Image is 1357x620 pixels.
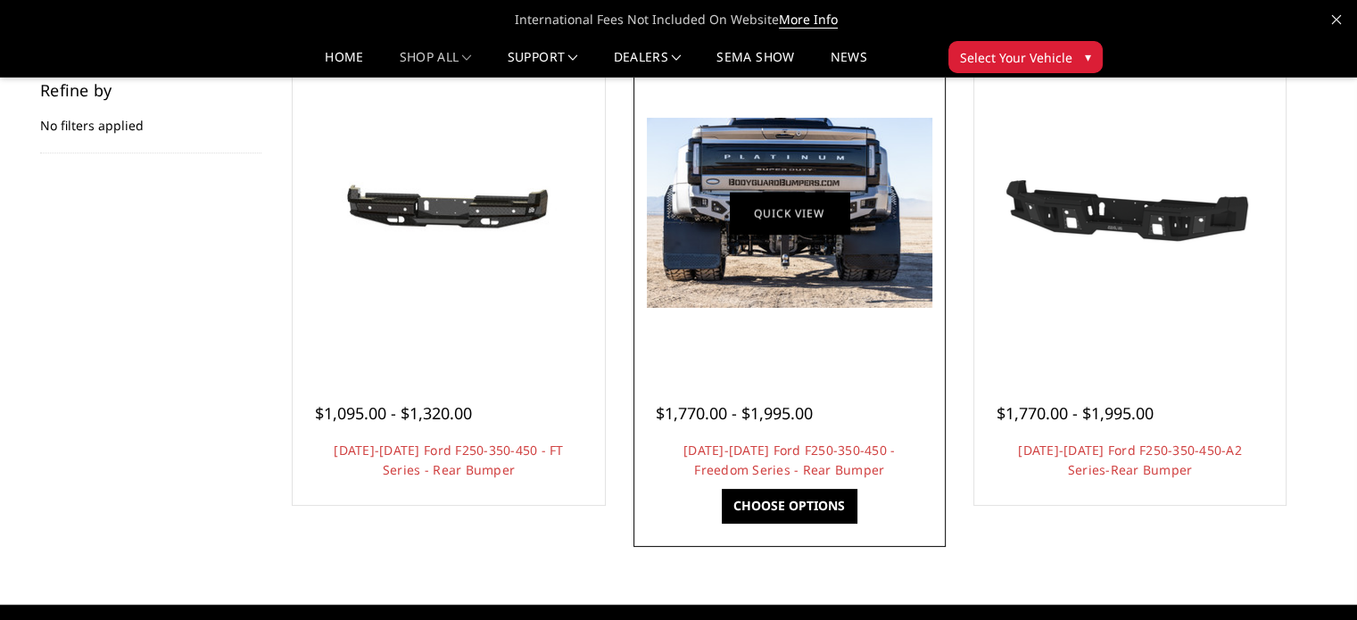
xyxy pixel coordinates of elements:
a: [DATE]-[DATE] Ford F250-350-450 - FT Series - Rear Bumper [334,442,563,478]
a: Choose Options [722,489,856,523]
img: 2023-2025 Ford F250-350-450 - FT Series - Rear Bumper [306,145,592,281]
span: International Fees Not Included On Website [37,2,1321,37]
h5: Refine by [40,82,261,98]
a: shop all [400,51,472,77]
span: $1,095.00 - $1,320.00 [315,402,472,424]
a: More Info [779,11,838,29]
a: [DATE]-[DATE] Ford F250-350-450 - Freedom Series - Rear Bumper [683,442,895,478]
a: [DATE]-[DATE] Ford F250-350-450-A2 Series-Rear Bumper [1018,442,1242,478]
span: Select Your Vehicle [960,48,1072,67]
div: No filters applied [40,82,261,153]
a: Quick view [730,192,849,234]
a: SEMA Show [716,51,794,77]
button: Select Your Vehicle [948,41,1103,73]
a: News [830,51,866,77]
img: 2023-2025 Ford F250-350-450-A2 Series-Rear Bumper [987,133,1272,293]
a: Support [508,51,578,77]
span: $1,770.00 - $1,995.00 [997,402,1154,424]
a: 2023-2025 Ford F250-350-450 - Freedom Series - Rear Bumper 2023-2025 Ford F250-350-450 - Freedom ... [638,62,941,365]
a: Dealers [614,51,682,77]
a: 2023-2025 Ford F250-350-450-A2 Series-Rear Bumper 2023-2025 Ford F250-350-450-A2 Series-Rear Bumper [979,62,1282,365]
span: $1,770.00 - $1,995.00 [656,402,813,424]
a: Home [325,51,363,77]
span: ▾ [1085,47,1091,66]
img: 2023-2025 Ford F250-350-450 - Freedom Series - Rear Bumper [647,118,932,308]
a: 2023-2025 Ford F250-350-450 - FT Series - Rear Bumper [297,62,600,365]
